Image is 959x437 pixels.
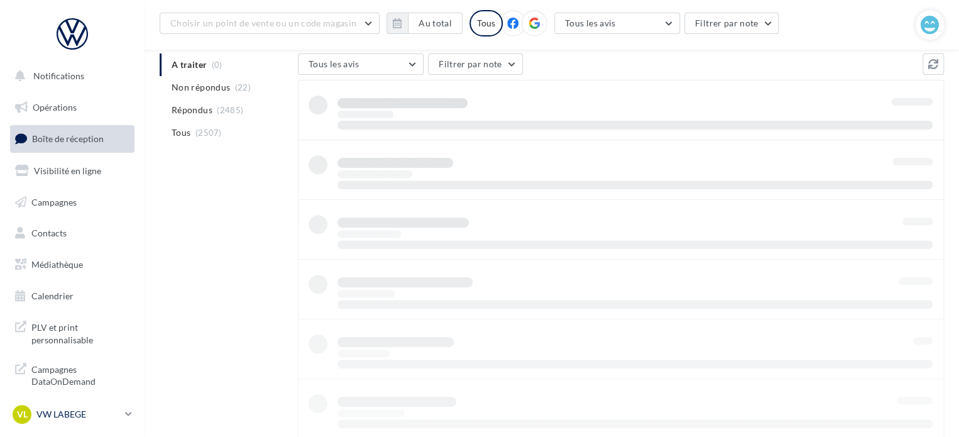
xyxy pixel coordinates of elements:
a: Boîte de réception [8,125,137,152]
span: Tous les avis [565,18,616,28]
a: Opérations [8,94,137,121]
span: (22) [235,82,251,92]
span: PLV et print personnalisable [31,319,129,346]
p: VW LABEGE [36,408,120,421]
span: Campagnes DataOnDemand [31,361,129,388]
button: Au total [408,13,463,34]
span: Opérations [33,102,77,113]
button: Notifications [8,63,132,89]
a: Visibilité en ligne [8,158,137,184]
span: (2485) [217,105,243,115]
button: Au total [386,13,463,34]
a: Campagnes DataOnDemand [8,356,137,393]
a: Campagnes [8,189,137,216]
span: Choisir un point de vente ou un code magasin [170,18,356,28]
span: Tous [172,126,190,139]
span: Campagnes [31,196,77,207]
span: Notifications [33,70,84,81]
div: Tous [469,10,503,36]
span: VL [17,408,28,421]
span: Médiathèque [31,259,83,270]
a: VL VW LABEGE [10,402,134,426]
button: Tous les avis [554,13,680,34]
span: Non répondus [172,81,230,94]
span: (2507) [195,128,222,138]
button: Filtrer par note [684,13,779,34]
span: Contacts [31,228,67,238]
span: Visibilité en ligne [34,165,101,176]
span: Répondus [172,104,212,116]
button: Choisir un point de vente ou un code magasin [160,13,380,34]
a: Médiathèque [8,252,137,278]
a: Calendrier [8,283,137,309]
span: Calendrier [31,290,74,301]
a: PLV et print personnalisable [8,314,137,351]
a: Contacts [8,220,137,246]
span: Boîte de réception [32,133,104,144]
